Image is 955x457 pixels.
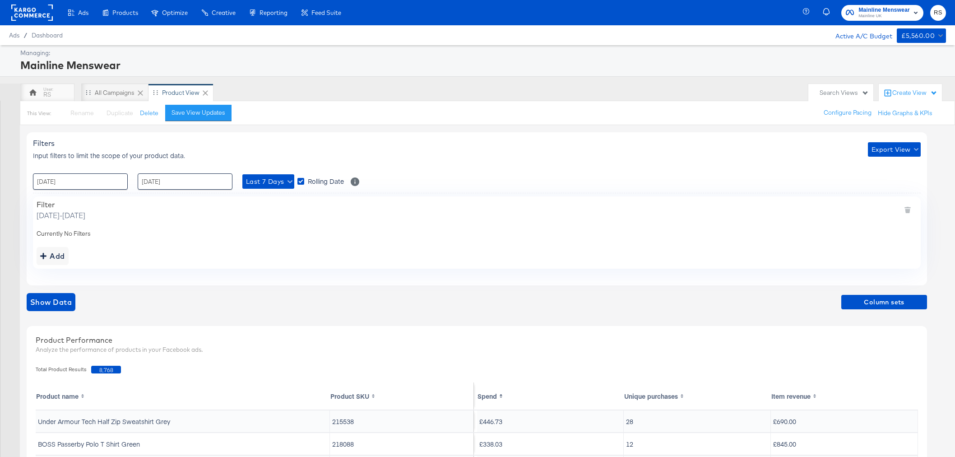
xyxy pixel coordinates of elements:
td: Under Armour Tech Half Zip Sweatshirt Grey [36,410,330,432]
button: Save View Updates [165,105,232,121]
span: Ads [78,9,88,16]
div: This View: [27,110,51,117]
td: 218088 [330,433,474,455]
th: Toggle SortBy [624,382,771,410]
div: £5,560.00 [901,30,935,42]
span: Reporting [260,9,287,16]
td: £338.03 [477,433,624,455]
div: Product View [162,89,199,97]
div: All Campaigns [95,89,134,97]
div: Product Performance [36,335,918,345]
span: Rolling Date [308,177,344,186]
span: / [19,32,32,39]
span: Feed Suite [311,9,341,16]
span: RS [934,8,942,18]
td: £446.73 [477,410,624,432]
td: 12 [624,433,771,455]
div: Create View [892,89,937,98]
button: Delete [140,109,158,117]
th: Toggle SortBy [330,382,474,410]
button: Hide Graphs & KPIs [878,109,932,117]
div: Save View Updates [172,108,225,117]
button: Configure Pacing [817,105,878,121]
button: £5,560.00 [897,28,946,43]
td: £845.00 [771,433,918,455]
span: Creative [212,9,236,16]
span: Rename [70,109,94,117]
td: 215538 [330,410,474,432]
button: addbutton [37,247,69,265]
button: Last 7 Days [242,174,294,189]
div: Drag to reorder tab [86,90,91,95]
div: Search Views [820,89,869,97]
div: Managing: [20,49,944,57]
th: Toggle SortBy [36,382,330,410]
span: Input filters to limit the scope of your product data. [33,151,185,160]
span: Show Data [30,296,72,308]
div: Currently No Filters [37,229,917,238]
span: Duplicate [107,109,133,117]
div: Mainline Menswear [20,57,944,73]
span: Mainline UK [858,13,910,20]
button: Mainline MenswearMainline UK [841,5,923,21]
td: £690.00 [771,410,918,432]
div: Filter [37,200,85,209]
div: Analyze the performance of products in your Facebook ads. [36,345,918,354]
div: RS [43,90,51,99]
span: Optimize [162,9,188,16]
span: Ads [9,32,19,39]
div: Add [40,250,65,262]
span: Filters [33,139,55,148]
span: 8,768 [91,366,121,373]
div: Drag to reorder tab [153,90,158,95]
th: Toggle SortBy [771,382,918,410]
span: [DATE] - [DATE] [37,210,85,220]
span: Mainline Menswear [858,5,910,15]
span: Last 7 Days [246,176,291,187]
button: Export View [868,142,921,157]
button: RS [930,5,946,21]
span: Column sets [845,297,923,308]
span: Export View [872,144,917,155]
span: Total Product Results [36,366,91,373]
button: showdata [27,293,75,311]
td: 28 [624,410,771,432]
a: Dashboard [32,32,63,39]
div: Active A/C Budget [826,28,892,42]
td: BOSS Passerby Polo T Shirt Green [36,433,330,455]
button: Column sets [841,295,927,309]
th: Toggle SortBy [477,382,624,410]
span: Products [112,9,138,16]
